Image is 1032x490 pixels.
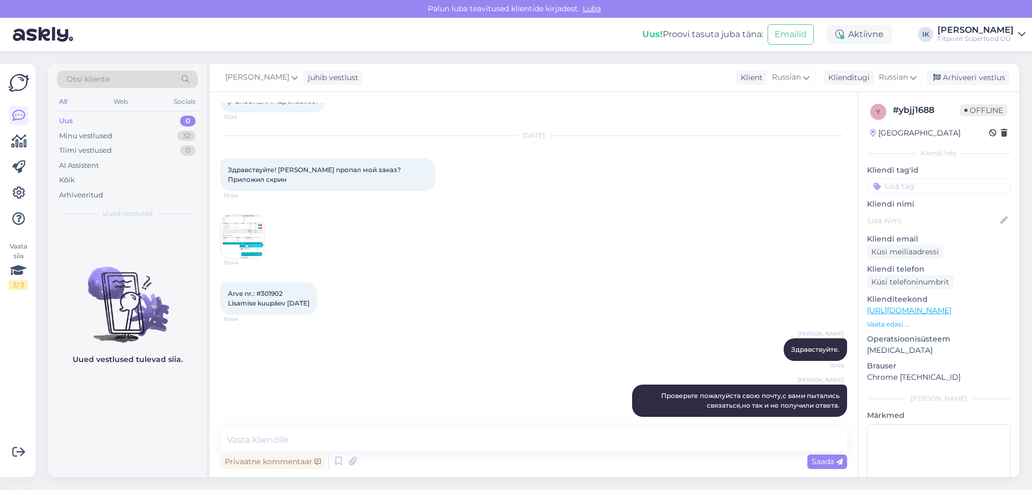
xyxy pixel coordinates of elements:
div: Vaata siia [9,242,28,290]
div: [PERSON_NAME] [867,394,1010,403]
div: Küsi telefoninumbrit [867,275,954,289]
b: Uus! [642,29,663,39]
div: IK [918,27,933,42]
span: 10:44 [224,191,264,200]
span: Luba [579,4,604,13]
span: [PERSON_NAME] [798,330,844,338]
div: Küsi meiliaadressi [867,245,943,259]
div: Minu vestlused [59,131,112,141]
input: Lisa tag [867,178,1010,194]
div: All [57,95,69,109]
p: Klienditeekond [867,294,1010,305]
div: Socials [171,95,198,109]
span: Arve nr.: #301902 Lisamise kuupäev [DATE] [228,289,310,307]
span: y [876,108,880,116]
span: Otsi kliente [67,74,110,85]
div: Uus [59,116,73,126]
div: Kliendi info [867,148,1010,158]
img: Askly Logo [9,73,29,93]
p: Märkmed [867,410,1010,421]
img: No chats [48,247,206,344]
span: 10:44 [224,315,264,323]
p: Uued vestlused tulevad siia. [73,354,183,365]
span: Russian [772,72,801,83]
div: [GEOGRAPHIC_DATA] [870,127,961,139]
img: Attachment [221,215,264,258]
div: Arhiveeritud [59,190,103,201]
div: Web [111,95,130,109]
div: Klient [736,72,763,83]
div: Kõik [59,175,75,186]
span: Проверьте пожалуйста свою почту,с вами пытались связаться,но так и не получили ответа. [661,392,841,409]
p: Kliendi nimi [867,198,1010,210]
p: Chrome [TECHNICAL_ID] [867,372,1010,383]
div: Tiimi vestlused [59,145,112,156]
div: [PERSON_NAME] [937,26,1014,34]
span: Здравствуйте. [791,345,840,353]
p: Brauser [867,360,1010,372]
div: # ybjj1688 [893,104,960,117]
div: Privaatne kommentaar [220,455,325,469]
a: [URL][DOMAIN_NAME] [867,306,951,315]
p: Kliendi tag'id [867,165,1010,176]
p: [MEDICAL_DATA] [867,345,1010,356]
div: 2 / 3 [9,280,28,290]
p: Kliendi email [867,233,1010,245]
div: Klienditugi [824,72,870,83]
input: Lisa nimi [868,215,998,226]
div: 0 [180,145,196,156]
span: [PERSON_NAME] [798,376,844,384]
div: Fitpoint Superfood OÜ [937,34,1014,43]
div: Aktiivne [827,25,892,44]
p: Kliendi telefon [867,264,1010,275]
div: Arhiveeri vestlus [927,70,1009,85]
div: juhib vestlust [304,72,359,83]
button: Emailid [768,24,814,45]
span: Здравствуйте! [PERSON_NAME] пропал мой заказ? Приложил скрин [228,166,403,183]
a: [PERSON_NAME]Fitpoint Superfood OÜ [937,26,1026,43]
p: Operatsioonisüsteem [867,333,1010,345]
span: [PERSON_NAME] [225,72,289,83]
div: 0 [180,116,196,126]
span: Uued vestlused [103,209,153,218]
div: 32 [177,131,196,141]
span: Saada [812,457,843,466]
div: Proovi tasuta juba täna: [642,28,763,41]
span: 10:46 [804,361,844,370]
span: 10:47 [804,417,844,425]
span: 10:44 [224,259,264,267]
span: Offline [960,104,1007,116]
span: Russian [879,72,908,83]
p: Vaata edasi ... [867,319,1010,329]
div: [DATE] [220,131,847,140]
span: 15:04 [224,113,264,121]
div: AI Assistent [59,160,99,171]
